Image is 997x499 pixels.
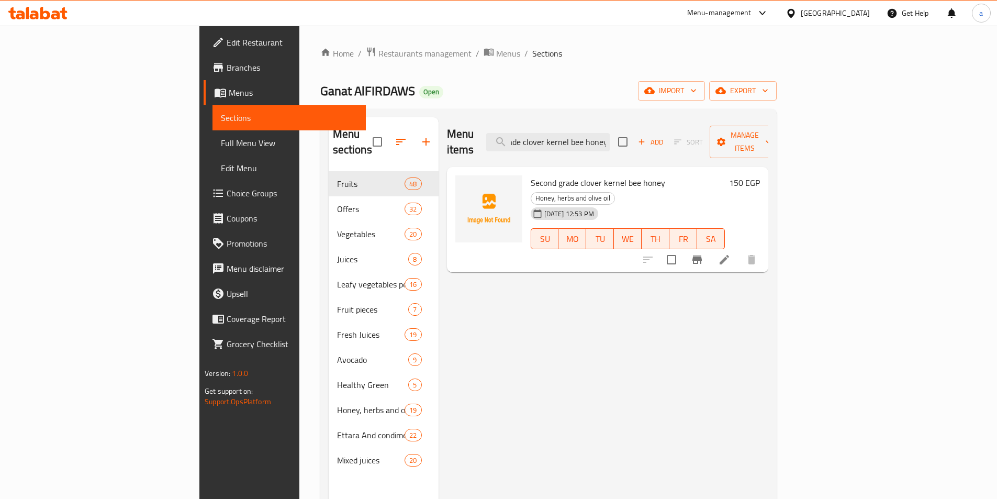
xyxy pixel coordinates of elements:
span: Sort sections [388,129,413,154]
span: 5 [409,380,421,390]
span: Coupons [227,212,357,225]
button: Add [634,134,667,150]
button: Add section [413,129,439,154]
span: Vegetables [337,228,405,240]
span: import [646,84,697,97]
h6: 150 EGP [729,175,760,190]
span: Avocado [337,353,409,366]
div: Vegetables20 [329,221,439,247]
img: Second grade clover kernel bee honey [455,175,522,242]
div: Juices8 [329,247,439,272]
div: items [408,353,421,366]
div: Honey, herbs and olive oil19 [329,397,439,423]
span: Ettara And condiments [337,429,405,441]
div: items [408,253,421,265]
button: delete [739,247,764,272]
div: Fresh Juices19 [329,322,439,347]
span: Restaurants management [378,47,472,60]
span: SA [701,231,721,247]
div: [GEOGRAPHIC_DATA] [801,7,870,19]
button: export [709,81,777,101]
div: items [408,379,421,391]
span: 48 [405,179,421,189]
div: items [405,178,421,190]
span: Open [419,87,443,96]
span: SU [535,231,555,247]
div: Honey, herbs and olive oil [531,192,615,205]
span: Edit Menu [221,162,357,174]
div: items [405,429,421,441]
button: Branch-specific-item [685,247,710,272]
span: Choice Groups [227,187,357,199]
span: Fresh Juices [337,328,405,341]
span: Offers [337,203,405,215]
span: 8 [409,254,421,264]
span: MO [563,231,582,247]
nav: breadcrumb [320,47,777,60]
a: Edit Menu [212,156,366,181]
button: WE [614,228,642,249]
a: Edit menu item [718,253,731,266]
div: Healthy Green5 [329,372,439,397]
li: / [524,47,528,60]
span: Select section [612,131,634,153]
button: TU [586,228,614,249]
a: Menu disclaimer [204,256,366,281]
span: Menus [496,47,520,60]
span: Juices [337,253,409,265]
span: Fruits [337,178,405,190]
div: items [405,278,421,291]
span: Select section first [667,134,710,150]
a: Sections [212,105,366,130]
span: Upsell [227,287,357,300]
button: SU [531,228,559,249]
span: Fruit pieces [337,303,409,316]
span: Honey, herbs and olive oil [531,192,614,204]
span: Leafy vegetables per piece [337,278,405,291]
h2: Menu items [447,126,474,158]
a: Upsell [204,281,366,306]
span: Add item [634,134,667,150]
span: 20 [405,456,421,465]
span: WE [618,231,637,247]
span: 22 [405,430,421,440]
div: items [405,228,421,240]
span: Branches [227,61,357,74]
span: 1.0.0 [232,367,248,380]
span: Sections [221,112,357,124]
span: Healthy Green [337,379,409,391]
span: Edit Restaurant [227,36,357,49]
span: export [718,84,768,97]
span: 19 [405,330,421,340]
span: Honey, herbs and olive oil [337,404,405,416]
span: [DATE] 12:53 PM [540,209,598,219]
div: Fruit pieces7 [329,297,439,322]
button: Manage items [710,126,780,158]
span: Ganat AlFIRDAWS [320,79,415,103]
span: Full Menu View [221,137,357,149]
div: Menu-management [687,7,752,19]
button: SA [697,228,725,249]
div: items [405,328,421,341]
div: Mixed juices [337,454,405,467]
a: Coverage Report [204,306,366,331]
span: a [979,7,983,19]
a: Promotions [204,231,366,256]
span: Select to update [660,249,682,271]
a: Restaurants management [366,47,472,60]
span: 32 [405,204,421,214]
a: Grocery Checklist [204,331,366,357]
button: FR [669,228,697,249]
a: Menus [484,47,520,60]
a: Branches [204,55,366,80]
a: Full Menu View [212,130,366,156]
button: MO [558,228,586,249]
span: Menu disclaimer [227,262,357,275]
